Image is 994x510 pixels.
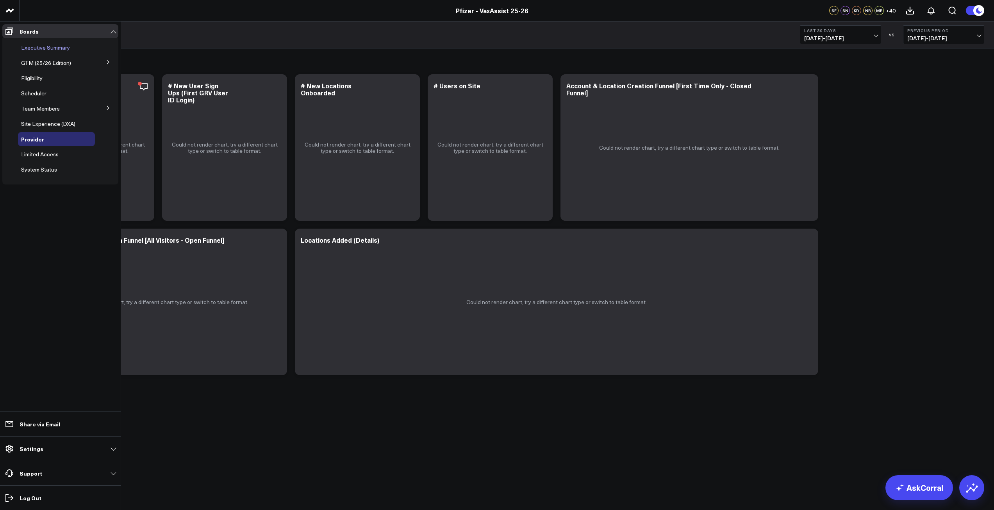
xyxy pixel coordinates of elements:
span: Executive Summary [21,44,70,51]
p: Share via Email [20,421,60,427]
div: SF [829,6,839,15]
div: # Users on Site [434,81,480,90]
span: + 40 [886,8,896,13]
button: Previous Period[DATE]-[DATE] [903,25,984,44]
a: Limited Access [21,151,59,157]
p: Could not render chart, try a different chart type or switch to table format. [466,299,647,305]
span: Scheduler [21,89,46,97]
span: Limited Access [21,150,59,158]
a: Site Experience (DXA) [21,121,75,127]
p: Boards [20,28,39,34]
a: Executive Summary [21,45,70,51]
div: NR [863,6,873,15]
span: Eligibility [21,74,43,82]
a: AskCorral [885,475,953,500]
a: Eligibility [21,75,43,81]
span: [DATE] - [DATE] [907,35,980,41]
span: GTM (25/26 Edition) [21,59,71,66]
p: Could not render chart, try a different chart type or switch to table format. [170,141,279,154]
div: KD [852,6,861,15]
a: Team Members [21,106,60,112]
a: Pfizer - VaxAssist 25-26 [456,6,528,15]
a: Scheduler [21,90,46,97]
button: +40 [886,6,896,15]
p: Could not render chart, try a different chart type or switch to table format. [68,299,248,305]
div: Account & Location Creation Funnel [First Time Only - Closed Funnel] [566,81,751,97]
a: Log Out [2,491,118,505]
div: SN [841,6,850,15]
span: Site Experience (DXA) [21,120,75,127]
span: [DATE] - [DATE] [804,35,877,41]
p: Could not render chart, try a different chart type or switch to table format. [303,141,412,154]
p: Could not render chart, try a different chart type or switch to table format. [599,145,780,151]
div: Locations Added (Details) [301,236,379,244]
div: VS [885,32,899,37]
a: GTM (25/26 Edition) [21,60,71,66]
div: MB [874,6,884,15]
b: Previous Period [907,28,980,33]
p: Settings [20,446,43,452]
p: Could not render chart, try a different chart type or switch to table format. [435,141,545,154]
a: Provider [21,136,44,142]
div: Account & Location Creation Funnel [All Visitors - Open Funnel] [35,236,224,244]
p: Log Out [20,495,41,501]
b: Last 30 Days [804,28,877,33]
button: Last 30 Days[DATE]-[DATE] [800,25,881,44]
div: # New Locations Onboarded [301,81,352,97]
span: Provider [21,135,44,143]
a: System Status [21,166,57,173]
p: Support [20,470,42,476]
div: # New User Sign Ups (First GRV User ID Login) [168,81,228,104]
